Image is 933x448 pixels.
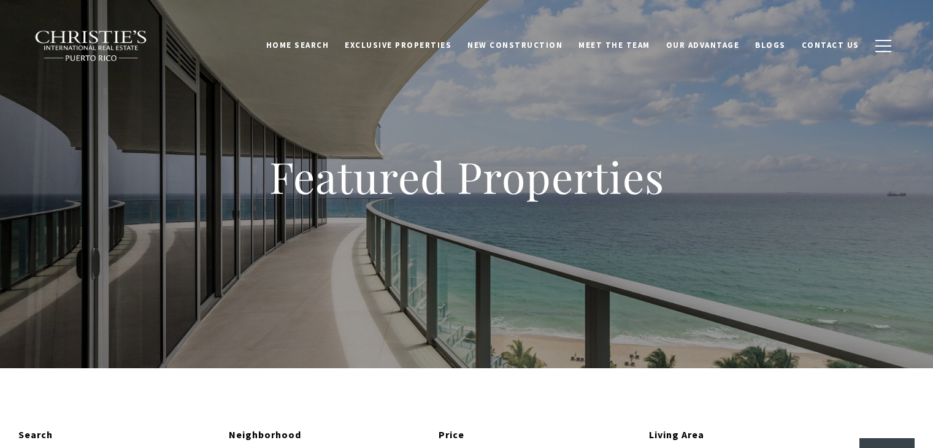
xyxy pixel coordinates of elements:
a: Exclusive Properties [337,34,459,57]
div: Living Area [649,427,850,443]
span: Exclusive Properties [345,40,451,50]
a: Home Search [258,34,337,57]
span: Blogs [755,40,786,50]
a: Our Advantage [658,34,748,57]
span: New Construction [467,40,562,50]
div: Neighborhood [229,427,430,443]
button: button [867,28,899,64]
h1: Featured Properties [191,150,743,204]
a: Blogs [747,34,794,57]
span: Our Advantage [666,40,740,50]
a: Meet the Team [570,34,658,57]
div: Search [18,427,220,443]
span: Contact Us [802,40,859,50]
img: Christie's International Real Estate black text logo [34,30,148,62]
a: New Construction [459,34,570,57]
div: Price [439,427,640,443]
